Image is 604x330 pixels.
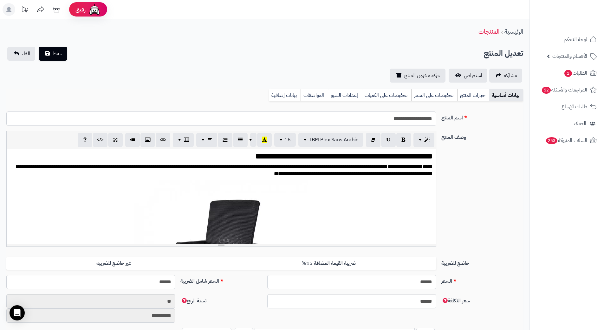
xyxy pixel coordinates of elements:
[489,69,522,83] a: مشاركه
[534,99,600,114] a: طلبات الإرجاع
[449,69,487,83] a: استعراض
[561,15,598,28] img: logo-2.png
[10,305,25,320] div: Open Intercom Messenger
[441,297,470,305] span: سعر التكلفة
[574,119,586,128] span: العملاء
[534,116,600,131] a: العملاء
[301,89,328,102] a: المواصفات
[439,111,526,122] label: اسم المنتج
[564,35,587,44] span: لوحة التحكم
[310,136,358,144] span: IBM Plex Sans Arabic
[542,87,551,94] span: 52
[75,6,86,13] span: رفيق
[53,50,62,57] span: حفظ
[439,257,526,267] label: خاضع للضريبة
[404,72,440,79] span: حركة مخزون المنتج
[178,275,265,285] label: السعر شامل الضريبة
[39,47,67,61] button: حفظ
[457,89,489,102] a: خيارات المنتج
[464,72,482,79] span: استعراض
[484,47,523,60] h2: تعديل المنتج
[546,137,558,145] span: 253
[534,65,600,81] a: الطلبات1
[489,89,523,102] a: بيانات أساسية
[552,52,587,61] span: الأقسام والمنتجات
[439,275,526,285] label: السعر
[504,27,523,36] a: الرئيسية
[504,72,517,79] span: مشاركه
[390,69,445,83] a: حركة مخزون المنتج
[534,133,600,148] a: السلات المتروكة253
[534,82,600,98] a: المراجعات والأسئلة52
[180,297,206,305] span: نسبة الربح
[562,102,587,111] span: طلبات الإرجاع
[88,3,101,16] img: ai-face.png
[22,50,30,57] span: الغاء
[541,85,587,94] span: المراجعات والأسئلة
[284,136,291,144] span: 16
[564,69,587,77] span: الطلبات
[362,89,411,102] a: تخفيضات على الكميات
[439,131,526,141] label: وصف المنتج
[564,70,572,77] span: 1
[274,133,296,147] button: 16
[6,257,221,270] label: غير خاضع للضريبه
[269,89,301,102] a: بيانات إضافية
[7,47,35,61] a: الغاء
[221,257,436,270] label: ضريبة القيمة المضافة 15%
[545,136,587,145] span: السلات المتروكة
[328,89,362,102] a: إعدادات السيو
[17,3,33,17] a: تحديثات المنصة
[298,133,363,147] button: IBM Plex Sans Arabic
[478,27,499,36] a: المنتجات
[534,32,600,47] a: لوحة التحكم
[411,89,457,102] a: تخفيضات على السعر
